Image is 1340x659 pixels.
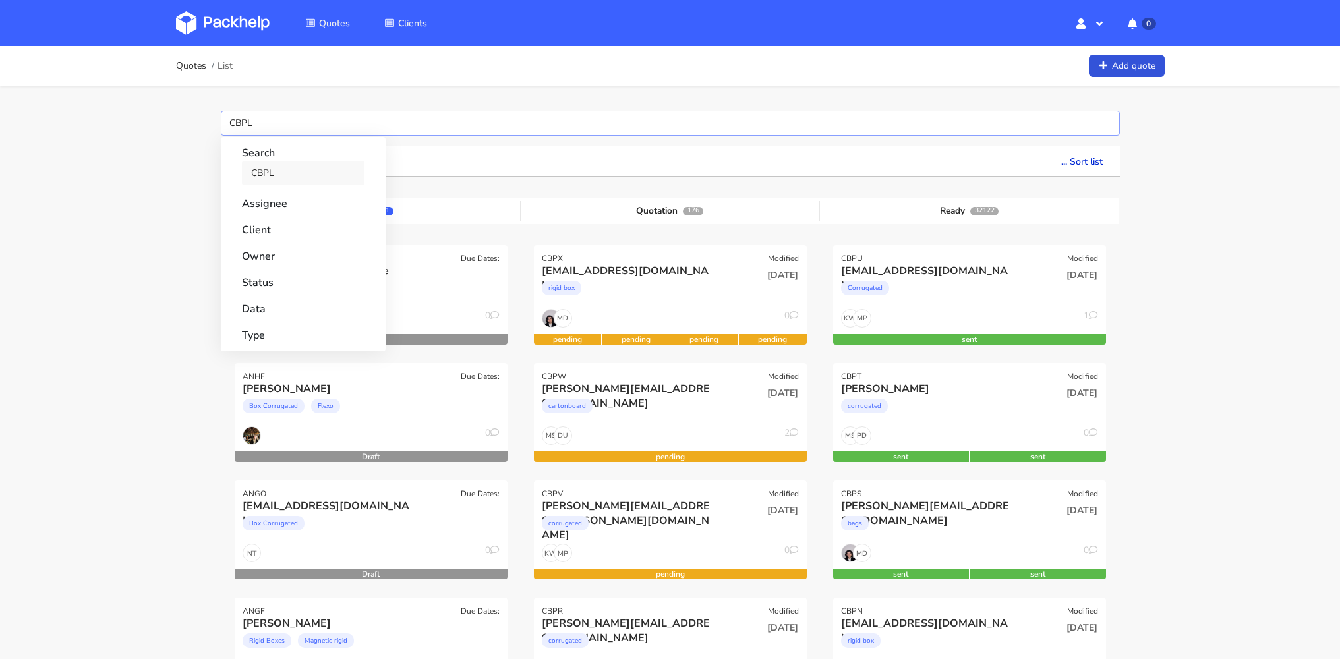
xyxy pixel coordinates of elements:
[768,371,799,382] div: Modified
[243,606,265,616] div: ANGF
[970,451,1106,462] div: sent
[1044,146,1120,175] button: ... Sort list
[841,253,863,264] div: CBPU
[970,569,1106,579] div: sent
[311,399,340,413] div: Flexo
[235,569,508,579] div: Draft
[243,633,291,648] div: Rigid Boxes
[242,188,364,212] strong: Assignee
[820,201,1119,221] div: Ready
[243,371,265,382] div: ANHF
[534,569,807,579] div: pending
[1067,371,1098,382] div: Modified
[1067,253,1098,264] div: Modified
[243,516,305,530] div: Box Corrugated
[461,606,500,616] div: Due Dates:
[1084,309,1098,328] div: 1
[784,426,799,445] div: 2
[542,606,563,616] div: CBPR
[767,621,798,634] span: [DATE]
[1067,606,1098,616] div: Modified
[768,253,799,264] div: Modified
[218,61,233,71] span: List
[242,214,364,238] strong: Client
[784,309,799,328] div: 0
[1142,18,1155,30] span: 0
[970,207,998,215] span: 32122
[235,363,508,462] a: ANHF Due Dates: [PERSON_NAME] Box CorrugatedFlexo 0 Draft
[534,245,807,344] a: CBPX Modified [EMAIL_ADDRESS][DOMAIN_NAME] rigid box [DATE] MD 0 pending pending pending pending
[242,320,364,343] strong: Type
[833,480,1106,579] a: CBPS Modified [PERSON_NAME][EMAIL_ADDRESS][DOMAIN_NAME] bags [DATE] MD 0 sent sent
[176,53,233,79] nav: breadcrumb
[319,17,350,30] span: Quotes
[833,569,970,579] div: sent
[1066,621,1097,634] span: [DATE]
[683,207,703,215] span: 176
[739,334,807,345] div: pending
[768,488,799,499] div: Modified
[841,371,861,382] div: CBPT
[534,363,807,462] a: CBPW Modified [PERSON_NAME][EMAIL_ADDRESS][DOMAIN_NAME] cartonboard [DATE] DU MS 2 pending
[368,11,443,35] a: Clients
[542,427,560,444] span: MS
[242,241,364,264] strong: Owner
[784,544,799,562] div: 0
[1084,544,1098,562] div: 0
[243,427,260,444] img: BFgii2WdRwNtDKPxj2sq2I084UYAYvWmZ9u.jpg
[242,137,364,161] strong: Search
[534,451,807,462] div: pending
[243,488,266,499] div: ANGO
[841,264,1016,278] div: [EMAIL_ADDRESS][DOMAIN_NAME]
[485,426,500,445] div: 0
[833,245,1106,344] a: CBPU Modified [EMAIL_ADDRESS][DOMAIN_NAME] Corrugated [DATE] MP KW 1 sent
[842,310,859,327] span: KW
[841,488,861,499] div: CBPS
[242,267,364,291] strong: Status
[485,544,500,562] div: 0
[485,309,500,328] div: 0
[767,269,798,281] span: [DATE]
[833,334,1106,345] div: sent
[235,480,508,579] a: ANGO Due Dates: [EMAIL_ADDRESS][DOMAIN_NAME] Box Corrugated NT 0 Draft
[542,499,716,513] div: [PERSON_NAME][EMAIL_ADDRESS][PERSON_NAME][DOMAIN_NAME]
[542,488,563,499] div: CBPV
[1089,55,1165,78] a: Add quote
[242,293,364,317] strong: Data
[542,399,593,413] div: cartonboard
[521,201,820,221] div: Quotation
[854,427,871,444] span: PD
[243,616,417,631] div: [PERSON_NAME]
[833,363,1106,462] a: CBPT Modified [PERSON_NAME] corrugated [DATE] PD MS 0 sent sent
[1084,426,1098,445] div: 0
[854,310,871,327] span: MP
[235,451,508,462] div: Draft
[833,451,970,462] div: sent
[554,427,571,444] span: DU
[841,499,1016,513] div: [PERSON_NAME][EMAIL_ADDRESS][DOMAIN_NAME]
[602,334,670,345] div: pending
[542,544,560,561] span: KW
[289,11,366,35] a: Quotes
[767,504,798,517] span: [DATE]
[1066,504,1097,517] span: [DATE]
[768,606,799,616] div: Modified
[854,544,871,561] span: MD
[542,264,716,278] div: [EMAIL_ADDRESS][DOMAIN_NAME]
[554,310,571,327] span: MD
[542,310,560,327] img: EAIyIRU0dAq65ppaJAwWYtlGmUWQIa1qVSd.jpg
[534,334,602,345] div: pending
[542,516,589,530] div: corrugated
[534,480,807,579] a: CBPV Modified [PERSON_NAME][EMAIL_ADDRESS][PERSON_NAME][DOMAIN_NAME] corrugated [DATE] MP KW 0 pe...
[841,633,881,648] div: rigid box
[554,544,571,561] span: MP
[841,399,888,413] div: corrugated
[841,382,1016,396] div: [PERSON_NAME]
[1117,11,1164,35] button: 0
[542,281,581,295] div: rigid box
[243,544,260,561] span: NT
[542,371,566,382] div: CBPW
[1066,387,1097,399] span: [DATE]
[1067,488,1098,499] div: Modified
[670,334,738,345] div: pending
